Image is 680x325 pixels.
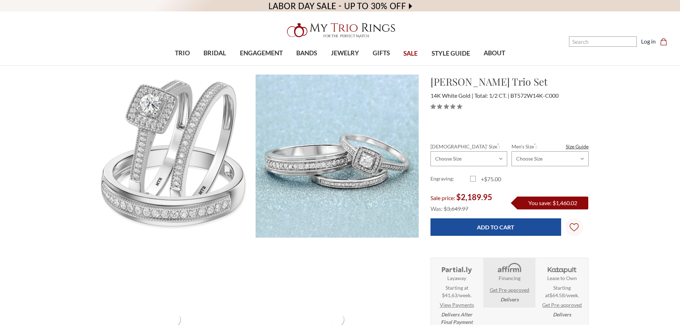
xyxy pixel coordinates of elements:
[378,65,385,66] button: submenu toggle
[240,49,283,58] span: ENGAGEMENT
[258,65,265,66] button: submenu toggle
[456,192,492,202] span: $2,189.95
[373,49,390,58] span: GIFTS
[500,296,519,303] em: Delivers
[92,75,255,238] img: Photo of Bridgette 1/2 ct tw. Cushion Cluster Trio Set 14K White Gold [BT572W-C000]
[566,143,589,150] a: Size Guide
[553,311,571,318] em: Delivers
[168,42,197,65] a: TRIO
[283,19,397,42] img: My Trio Rings
[565,218,583,236] a: Wish Lists
[366,42,397,65] a: GIFTS
[289,42,324,65] a: BANDS
[493,262,526,274] img: Affirm
[430,194,455,201] span: Sale price:
[430,205,443,212] span: Was:
[233,42,289,65] a: ENGAGEMENT
[296,49,317,58] span: BANDS
[536,258,588,323] li: Katapult
[324,42,366,65] a: JEWELRY
[211,65,218,66] button: submenu toggle
[197,42,233,65] a: BRIDAL
[490,286,529,294] a: Get Pre-approved
[432,49,470,58] span: STYLE GUIDE
[430,218,561,236] input: Add to Cart
[203,49,226,58] span: BRIDAL
[569,36,637,47] input: Search
[641,37,656,46] a: Log in
[474,92,509,99] span: Total: 1/2 CT.
[341,65,348,66] button: submenu toggle
[403,49,418,58] span: SALE
[499,274,520,282] strong: Financing
[197,19,483,42] a: My Trio Rings
[397,42,424,65] a: SALE
[175,49,190,58] span: TRIO
[542,301,582,309] a: Get Pre-approved
[331,49,359,58] span: JEWELRY
[179,65,186,66] button: submenu toggle
[545,262,579,274] img: Katapult
[477,42,512,65] a: ABOUT
[510,92,559,99] span: BT572W14K-C000
[444,205,468,212] span: $3,649.97
[528,199,577,206] span: You save: $1,460.02
[491,65,498,66] button: submenu toggle
[430,92,473,99] span: 14K White Gold
[660,38,667,45] svg: cart.cart_preview
[470,175,510,183] label: +$75.00
[512,143,588,150] label: Men's Size :
[440,262,473,274] img: Layaway
[570,200,579,254] svg: Wish Lists
[440,301,474,309] a: View Payments
[303,65,310,66] button: submenu toggle
[430,74,589,89] h1: [PERSON_NAME] Trio Set
[256,75,419,238] img: Photo of Bridgette 1/2 ct tw. Cushion Cluster Trio Set 14K White Gold [BT572W-C000]
[549,292,578,298] span: $64.58/week
[538,284,586,299] span: Starting at .
[430,175,470,183] label: Engraving:
[424,42,477,65] a: STYLE GUIDE
[547,274,577,282] strong: Lease to Own
[447,274,466,282] strong: Layaway
[484,49,505,58] span: ABOUT
[483,258,535,308] li: Affirm
[442,284,472,299] span: Starting at $41.63/week.
[660,37,671,46] a: Cart with 0 items
[430,143,507,150] label: [DEMOGRAPHIC_DATA]' Size :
